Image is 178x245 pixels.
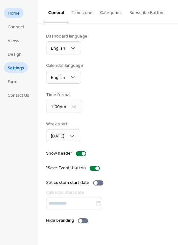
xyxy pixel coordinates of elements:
[46,121,79,128] div: Week start
[8,10,20,17] span: Home
[46,62,83,69] div: Calendar language
[4,21,28,32] a: Connect
[8,92,29,99] span: Contact Us
[4,49,25,59] a: Design
[8,38,19,44] span: Views
[51,44,65,53] span: English
[46,150,72,157] div: Show header
[46,92,81,98] div: Time format
[4,76,21,87] a: Form
[46,179,89,186] div: Set custom start date
[8,79,17,85] span: Form
[51,103,66,111] span: 1:00pm
[4,8,24,18] a: Home
[51,132,64,141] span: [DATE]
[51,73,65,82] span: English
[46,217,74,224] div: Hide branding
[4,62,28,73] a: Settings
[4,35,23,45] a: Views
[4,90,33,100] a: Contact Us
[46,189,169,196] div: Calendar start date
[8,65,24,72] span: Settings
[46,33,87,40] div: Dashboard language
[8,24,24,31] span: Connect
[8,51,22,58] span: Design
[46,165,86,171] div: "Save Event" button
